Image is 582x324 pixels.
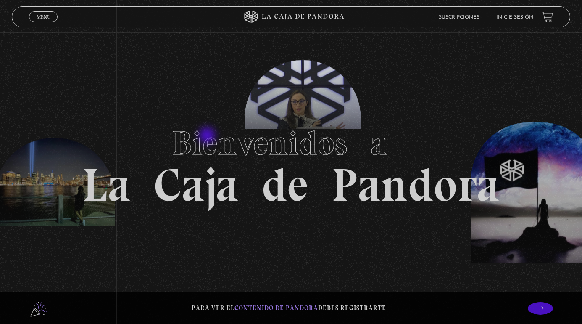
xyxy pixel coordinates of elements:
[192,303,386,314] p: Para ver el debes registrarte
[82,116,500,208] h1: La Caja de Pandora
[439,15,479,20] a: Suscripciones
[37,14,50,19] span: Menu
[234,304,318,312] span: contenido de Pandora
[172,123,411,163] span: Bienvenidos a
[496,15,533,20] a: Inicie sesión
[34,21,53,27] span: Cerrar
[542,11,553,23] a: View your shopping cart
